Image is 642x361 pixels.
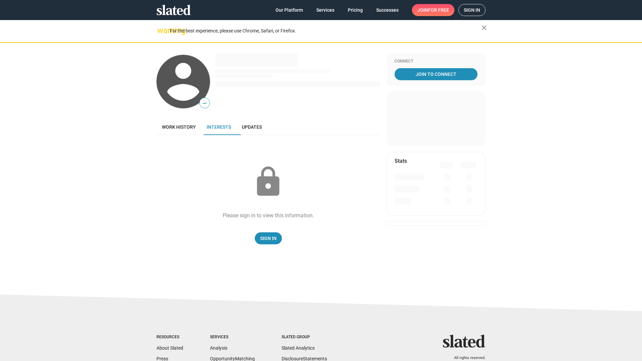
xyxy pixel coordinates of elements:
[376,4,399,16] span: Successes
[242,124,262,130] span: Updates
[458,4,486,16] a: Sign in
[342,4,368,16] a: Pricing
[156,345,183,351] a: About Slated
[260,232,277,244] span: Sign In
[282,345,315,351] a: Slated Analytics
[412,4,454,16] a: Joinfor free
[207,124,231,130] span: Interests
[276,4,303,16] span: Our Platform
[236,119,267,135] a: Updates
[282,335,327,340] div: Slated Group
[200,99,210,108] span: —
[395,157,407,164] mat-card-title: Stats
[251,165,285,199] mat-icon: lock
[210,335,255,340] div: Services
[316,4,334,16] span: Services
[395,68,477,80] a: Join To Connect
[156,335,183,340] div: Resources
[157,26,165,34] mat-icon: warning
[223,212,314,219] div: Please sign in to view this information.
[255,232,282,244] a: Sign In
[428,4,449,16] span: for free
[210,345,227,351] a: Analysis
[270,4,308,16] a: Our Platform
[480,24,488,32] mat-icon: close
[311,4,340,16] a: Services
[396,68,476,80] span: Join To Connect
[201,119,236,135] a: Interests
[417,4,449,16] span: Join
[464,4,480,16] span: Sign in
[371,4,404,16] a: Successes
[162,124,196,130] span: Work history
[156,119,201,135] a: Work history
[348,4,363,16] span: Pricing
[395,59,477,64] div: Connect
[170,26,481,35] div: For the best experience, please use Chrome, Safari, or Firefox.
